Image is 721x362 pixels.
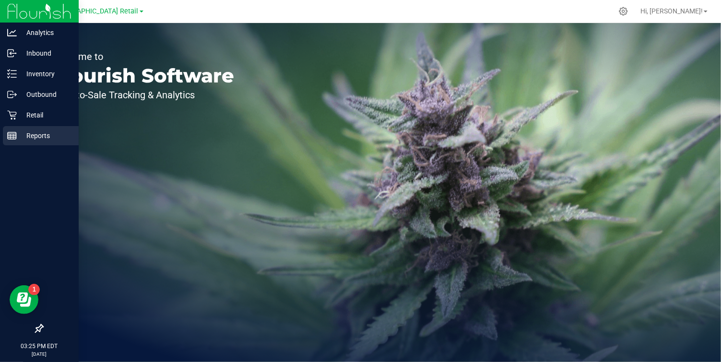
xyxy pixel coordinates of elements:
[640,7,703,15] span: Hi, [PERSON_NAME]!
[53,7,139,15] span: [GEOGRAPHIC_DATA] Retail
[52,90,234,100] p: Seed-to-Sale Tracking & Analytics
[17,68,74,80] p: Inventory
[7,110,17,120] inline-svg: Retail
[28,284,40,295] iframe: Resource center unread badge
[7,90,17,99] inline-svg: Outbound
[10,285,38,314] iframe: Resource center
[7,28,17,37] inline-svg: Analytics
[617,7,629,16] div: Manage settings
[17,47,74,59] p: Inbound
[4,342,74,350] p: 03:25 PM EDT
[17,130,74,141] p: Reports
[52,52,234,61] p: Welcome to
[4,350,74,358] p: [DATE]
[17,89,74,100] p: Outbound
[7,48,17,58] inline-svg: Inbound
[17,27,74,38] p: Analytics
[52,66,234,85] p: Flourish Software
[7,69,17,79] inline-svg: Inventory
[17,109,74,121] p: Retail
[7,131,17,140] inline-svg: Reports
